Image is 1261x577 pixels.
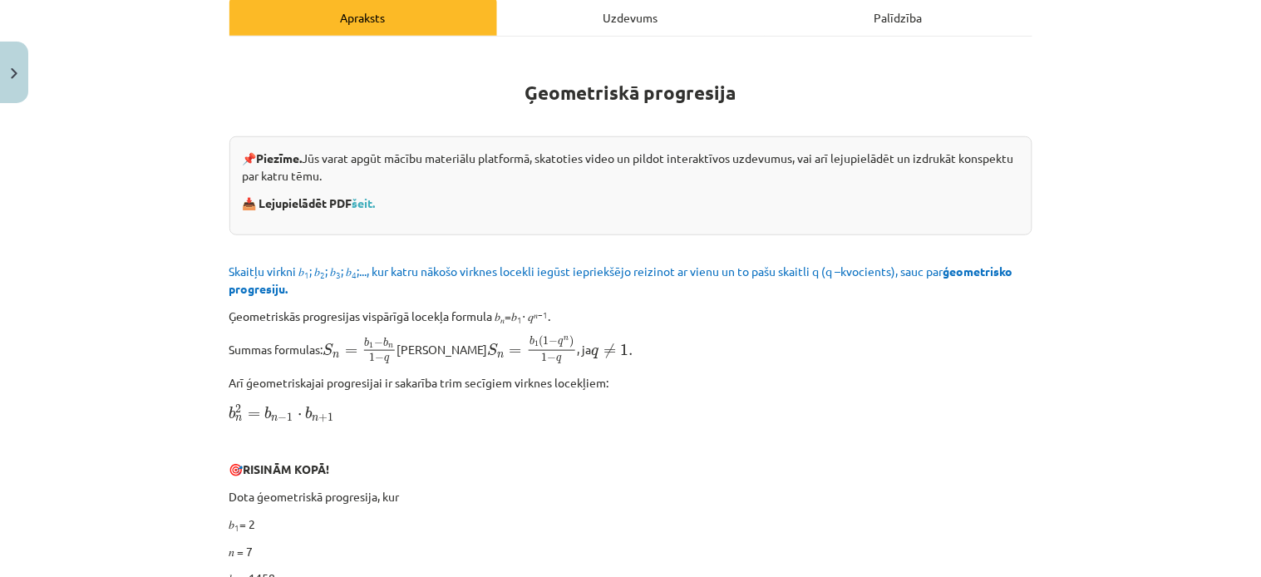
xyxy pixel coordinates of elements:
[518,313,523,326] sub: 1
[229,515,1032,533] p: 𝑏 = 2
[345,348,357,355] span: =
[243,195,378,210] strong: 📥 Lejupielādēt PDF
[236,405,242,413] span: 2
[229,264,1013,296] span: Skaitļu virkni 𝑏 ; 𝑏 ; 𝑏 ; 𝑏 ;..., kur katru nākošo virknes locekli iegūst iepriekšējo reizinot a...
[278,414,287,422] span: −
[557,356,562,363] span: q
[271,416,278,422] span: n
[369,353,375,362] span: 1
[235,521,240,534] sub: 1
[569,336,574,348] span: )
[229,543,1032,560] p: 𝑛 = 7
[229,407,236,419] span: b
[328,413,333,422] span: 1
[229,461,1032,478] p: 🎯
[287,413,293,422] span: 1
[333,353,340,358] span: n
[534,308,549,321] sup: 𝑛−1
[548,354,557,362] span: −
[603,343,616,359] span: ≠
[352,195,376,210] a: šeit.
[323,343,334,356] span: S
[388,344,393,348] span: n
[244,461,330,476] b: RISINĀM KOPĀ!
[337,269,342,281] sub: 3
[365,338,370,347] span: b
[318,414,328,422] span: +
[487,343,498,356] span: S
[539,336,544,348] span: (
[305,269,310,281] sub: 1
[305,407,312,419] span: b
[534,341,539,347] span: 1
[591,348,598,358] span: q
[510,348,522,355] span: =
[257,150,303,165] strong: Piezīme.
[298,413,302,418] span: ⋅
[370,342,374,348] span: 1
[497,353,504,358] span: n
[248,412,260,418] span: =
[542,353,548,362] span: 1
[312,416,318,422] span: n
[229,374,1032,392] p: Arī ģeometriskajai progresijai ir sakarība trim secīgiem virknes locekļiem:
[383,338,388,347] span: b
[243,150,1019,185] p: 📌 Jūs varat apgūt mācību materiālu platformā, skatoties video un pildot interaktīvos uzdevumus, v...
[229,335,1032,364] p: Summas formulas: [PERSON_NAME] , ja
[549,338,559,346] span: −
[620,344,633,356] span: 1.
[352,269,357,281] sub: 4
[229,488,1032,505] p: Dota ģeometriskā progresija, kur
[530,337,534,346] span: b
[501,313,505,326] sub: 𝑛
[544,337,549,345] span: 1
[321,269,326,281] sub: 2
[384,356,389,363] span: q
[375,354,384,362] span: −
[11,68,17,79] img: icon-close-lesson-0947bae3869378f0d4975bcd49f059093ad1ed9edebbc8119c70593378902aed.svg
[525,81,736,105] b: Ģeometriskā progresija
[564,337,569,341] span: n
[559,340,564,348] span: q
[374,338,383,347] span: −
[264,407,271,419] span: b
[236,417,243,422] span: n
[229,308,1032,325] p: Ģeometriskās progresijas vispārīgā locekļa formula 𝑏 =𝑏 ⋅ 𝑞 .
